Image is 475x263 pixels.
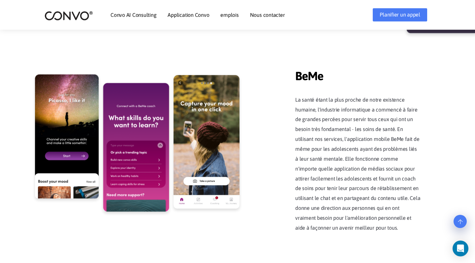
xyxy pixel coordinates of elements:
a: Application Convo [168,12,209,17]
a: Planifier un appel [373,8,427,21]
a: emplois [220,12,238,17]
a: Nous contacter [250,12,285,17]
a: Convo AI Consulting [111,12,156,17]
span: BeMe [295,59,421,85]
img: logo_2.png [45,11,93,21]
div: Open Intercom Messenger [453,241,468,256]
p: La santé étant la plus proche de notre existence humaine, l'industrie informatique a commencé à f... [295,95,421,233]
